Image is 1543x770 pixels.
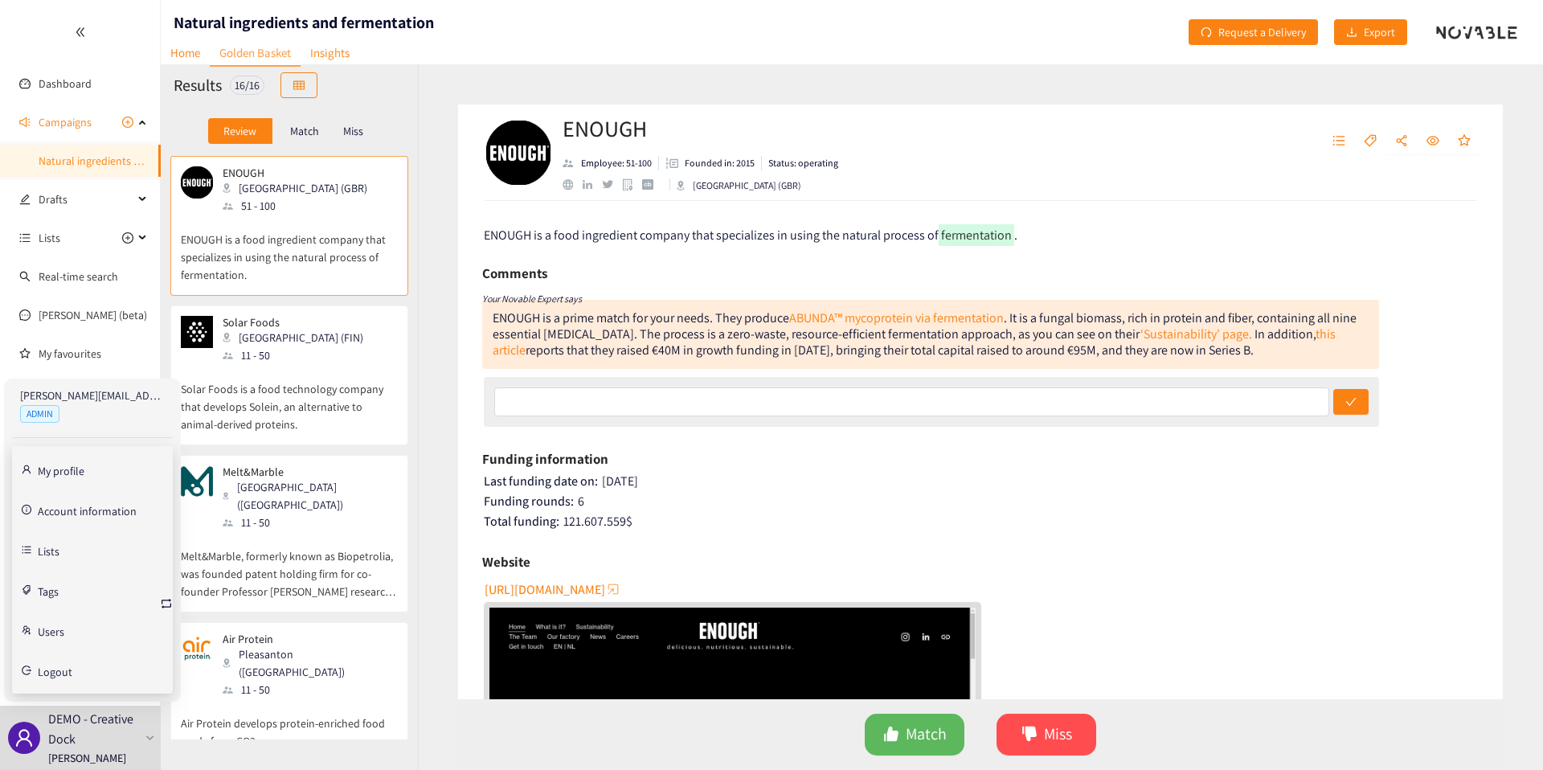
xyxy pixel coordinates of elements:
[484,513,559,530] span: Total funding:
[485,580,605,600] span: [URL][DOMAIN_NAME]
[484,494,1480,510] div: 6
[997,714,1096,756] button: dislikeMiss
[865,714,964,756] button: likeMatch
[623,178,643,190] a: google maps
[1463,693,1543,770] iframe: Chat Widget
[883,726,899,744] span: like
[39,154,218,168] a: Natural ingredients and fermentation
[484,473,598,489] span: Last funding date on:
[223,329,373,346] div: [GEOGRAPHIC_DATA] (FIN)
[1140,326,1252,342] a: ‘Sustainability’ page.
[486,121,550,185] img: Company Logo
[280,72,317,98] button: table
[122,117,133,128] span: plus-circle
[20,387,165,404] p: [PERSON_NAME][EMAIL_ADDRESS][PERSON_NAME][DOMAIN_NAME]
[19,194,31,205] span: edit
[161,40,210,65] a: Home
[301,40,359,65] a: Insights
[223,465,387,478] p: Melt&Marble
[482,261,547,285] h6: Comments
[39,338,148,370] a: My favourites
[223,197,377,215] div: 51 - 100
[482,293,582,305] i: Your Novable Expert says
[181,215,398,284] p: ENOUGH is a food ingredient company that specializes in using the natural process of fermentation.
[181,316,213,348] img: Snapshot of the company's website
[642,179,662,190] a: crunchbase
[677,178,801,193] div: [GEOGRAPHIC_DATA] (GBR)
[14,728,34,747] span: user
[223,633,387,645] p: Air Protein
[48,749,126,767] p: [PERSON_NAME]
[493,309,1357,358] div: ENOUGH is a prime match for your needs. They produce . It is a fungal biomass, rich in protein an...
[1426,134,1439,149] span: eye
[39,222,60,254] span: Lists
[1014,227,1017,244] span: .
[39,308,147,322] a: [PERSON_NAME] (beta)
[1463,693,1543,770] div: Widget de chat
[174,11,434,34] h1: Natural ingredients and fermentation
[122,232,133,244] span: plus-circle
[1458,134,1471,149] span: star
[223,179,377,197] div: [GEOGRAPHIC_DATA] (GBR)
[482,447,608,471] h6: Funding information
[223,316,363,329] p: Solar Foods
[39,183,133,215] span: Drafts
[181,633,213,665] img: Snapshot of the company's website
[38,462,84,477] a: My profile
[789,309,1004,326] a: ABUNDA™ mycoprotein via fermentation
[181,166,213,199] img: Snapshot of the company's website
[493,326,1336,358] a: this article
[39,269,118,284] a: Real-time search
[1021,726,1038,744] span: dislike
[659,156,762,170] li: Founded in year
[38,623,64,637] a: Users
[75,27,86,38] span: double-left
[482,550,530,574] h6: Website
[223,346,373,364] div: 11 - 50
[493,326,1336,358] div: In addition, reports that they raised €40M in growth funding in [DATE], bringing their total capi...
[768,156,838,170] p: Status: operating
[484,227,939,244] span: ENOUGH is a food ingredient company that specializes in using the natural process of
[160,592,173,617] button: retweet
[38,543,59,557] a: Lists
[223,166,367,179] p: ENOUGH
[563,113,838,145] h2: ENOUGH
[1334,19,1407,45] button: downloadExport
[1044,722,1072,747] span: Miss
[1201,27,1212,39] span: redo
[48,709,139,749] p: DEMO - Creative Dock
[1387,129,1416,154] button: share-alt
[484,514,1480,530] div: 121.607.559 $
[223,514,396,531] div: 11 - 50
[293,80,305,92] span: table
[762,156,838,170] li: Status
[1332,134,1345,149] span: unordered-list
[1356,129,1385,154] button: tag
[160,597,173,612] span: retweet
[38,666,72,678] span: Logout
[39,106,92,138] span: Campaigns
[39,76,92,91] a: Dashboard
[1364,23,1395,41] span: Export
[38,502,137,517] a: Account information
[1346,27,1357,39] span: download
[223,645,396,681] div: Pleasanton ([GEOGRAPHIC_DATA])
[181,698,398,750] p: Air Protein develops protein-enriched food made from CO2.
[484,493,574,510] span: Funding rounds:
[38,583,59,597] a: Tags
[685,156,755,170] p: Founded in: 2015
[581,156,652,170] p: Employee: 51-100
[583,180,602,190] a: linkedin
[181,531,398,600] p: Melt&Marble, formerly known as Biopetrolia, was founded patent holding firm for co-founder Profes...
[19,117,31,128] span: sound
[1324,129,1353,154] button: unordered-list
[290,125,319,137] p: Match
[563,156,659,170] li: Employees
[223,125,256,137] p: Review
[485,576,621,602] button: [URL][DOMAIN_NAME]
[484,473,1480,489] div: [DATE]
[1345,396,1357,409] span: check
[563,179,583,190] a: website
[1189,19,1318,45] button: redoRequest a Delivery
[1333,389,1369,415] button: check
